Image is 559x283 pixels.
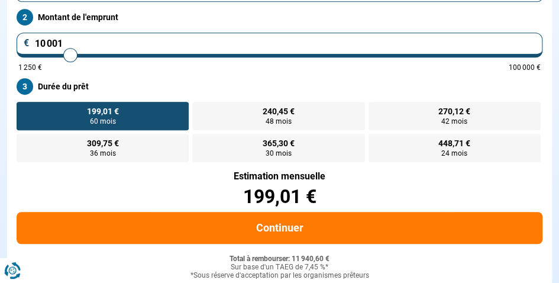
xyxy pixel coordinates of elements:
[17,212,542,244] button: Continuer
[87,139,119,147] span: 309,75 €
[17,263,542,272] div: Sur base d'un TAEG de 7,45 %*
[18,64,42,71] span: 1 250 €
[441,118,467,125] span: 42 mois
[266,118,292,125] span: 48 mois
[17,9,542,25] label: Montant de l'emprunt
[24,38,30,48] span: €
[90,150,116,157] span: 36 mois
[438,107,470,115] span: 270,12 €
[17,172,542,181] div: Estimation mensuelle
[263,107,295,115] span: 240,45 €
[263,139,295,147] span: 365,30 €
[438,139,470,147] span: 448,71 €
[90,118,116,125] span: 60 mois
[509,64,541,71] span: 100 000 €
[441,150,467,157] span: 24 mois
[17,272,542,280] div: *Sous réserve d'acceptation par les organismes prêteurs
[87,107,119,115] span: 199,01 €
[17,255,542,263] div: Total à rembourser: 11 940,60 €
[266,150,292,157] span: 30 mois
[17,187,542,206] div: 199,01 €
[17,78,542,95] label: Durée du prêt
